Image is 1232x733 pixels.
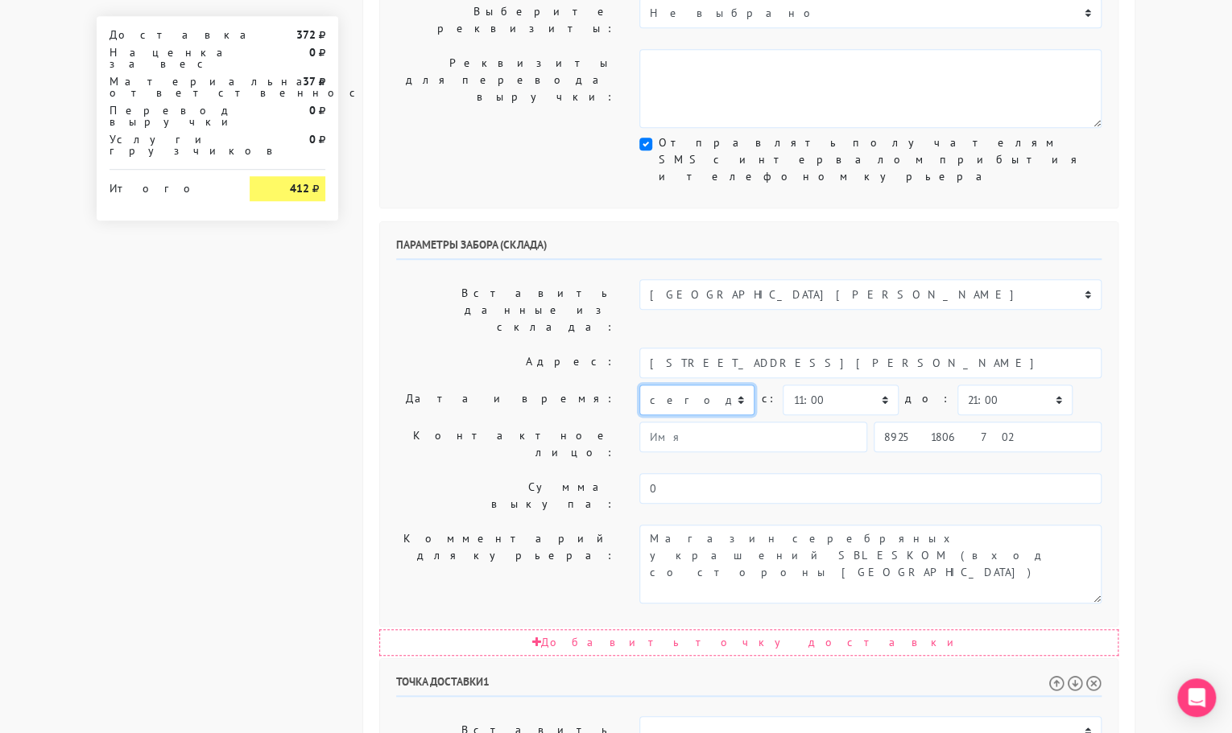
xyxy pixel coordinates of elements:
label: Реквизиты для перевода выручки: [384,49,627,128]
label: c: [761,385,776,413]
label: Комментарий для курьера: [384,525,627,603]
strong: 0 [309,132,316,146]
strong: 0 [309,103,316,117]
strong: 0 [309,45,316,60]
label: Дата и время: [384,385,627,415]
label: Вставить данные из склада: [384,279,627,341]
strong: 372 [296,27,316,42]
div: Добавить точку доставки [379,629,1118,656]
div: Доставка [97,29,238,40]
input: Телефон [874,422,1102,452]
span: 1 [483,674,490,689]
label: до: [905,385,951,413]
div: Услуги грузчиков [97,134,238,156]
div: Итого [110,176,225,194]
strong: 412 [290,181,309,196]
div: Перевод выручки [97,105,238,127]
h6: Точка доставки [396,675,1102,697]
input: Имя [639,422,867,452]
label: Сумма выкупа: [384,473,627,518]
strong: 37 [303,74,316,89]
label: Контактное лицо: [384,422,627,467]
label: Адрес: [384,348,627,378]
div: Материальная ответственность [97,76,238,98]
h6: Параметры забора (склада) [396,238,1102,260]
div: Наценка за вес [97,47,238,69]
label: Отправлять получателям SMS с интервалом прибытия и телефоном курьера [659,134,1102,185]
div: Open Intercom Messenger [1177,678,1216,717]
